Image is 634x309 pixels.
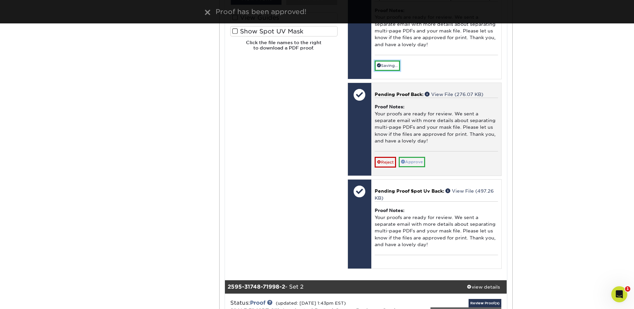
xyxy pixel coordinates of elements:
[375,157,396,168] a: Reject
[225,280,460,294] div: - Set 2
[375,92,423,97] span: Pending Proof Back:
[276,301,346,306] small: (updated: [DATE] 1:43pm EST)
[469,299,501,307] a: Review Proof(s)
[375,188,444,194] span: Pending Proof Spot Uv Back:
[216,8,306,16] span: Proof has been approved!
[375,188,494,200] a: View File (497.26 KB)
[399,157,425,167] a: Approve
[375,1,498,55] div: Your proofs are ready for review. We sent a separate email with more details about separating mul...
[425,92,483,97] a: View File (276.07 KB)
[375,98,498,151] div: Your proofs are ready for review. We sent a separate email with more details about separating mul...
[205,10,210,15] img: close
[230,40,338,56] h6: Click the file names to the right to download a PDF proof.
[375,208,404,213] strong: Proof Notes:
[375,201,498,255] div: Your proofs are ready for review. We sent a separate email with more details about separating mul...
[460,284,507,290] div: view details
[228,284,285,290] strong: 2595-31748-71998-2
[375,104,404,109] strong: Proof Notes:
[250,300,265,306] a: Proof
[611,286,627,302] iframe: Intercom live chat
[625,286,630,292] span: 1
[230,26,338,36] label: Show Spot UV Mask
[375,61,400,71] a: Saving...
[460,280,507,294] a: view details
